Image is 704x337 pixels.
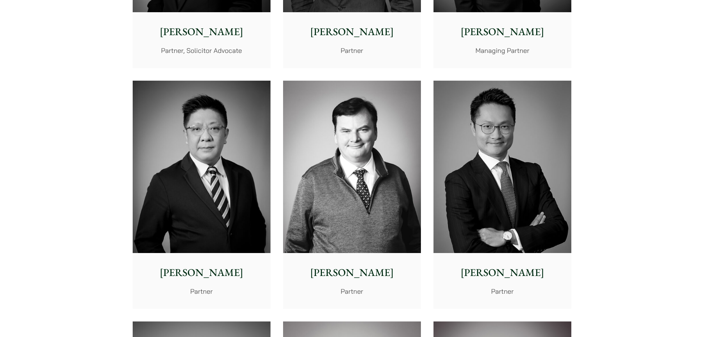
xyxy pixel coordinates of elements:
[439,24,565,40] p: [PERSON_NAME]
[283,81,421,309] a: [PERSON_NAME] Partner
[133,81,271,309] a: [PERSON_NAME] Partner
[289,46,415,55] p: Partner
[139,265,265,280] p: [PERSON_NAME]
[289,286,415,296] p: Partner
[289,24,415,40] p: [PERSON_NAME]
[439,286,565,296] p: Partner
[139,286,265,296] p: Partner
[439,46,565,55] p: Managing Partner
[289,265,415,280] p: [PERSON_NAME]
[139,24,265,40] p: [PERSON_NAME]
[139,46,265,55] p: Partner, Solicitor Advocate
[439,265,565,280] p: [PERSON_NAME]
[433,81,571,309] a: [PERSON_NAME] Partner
